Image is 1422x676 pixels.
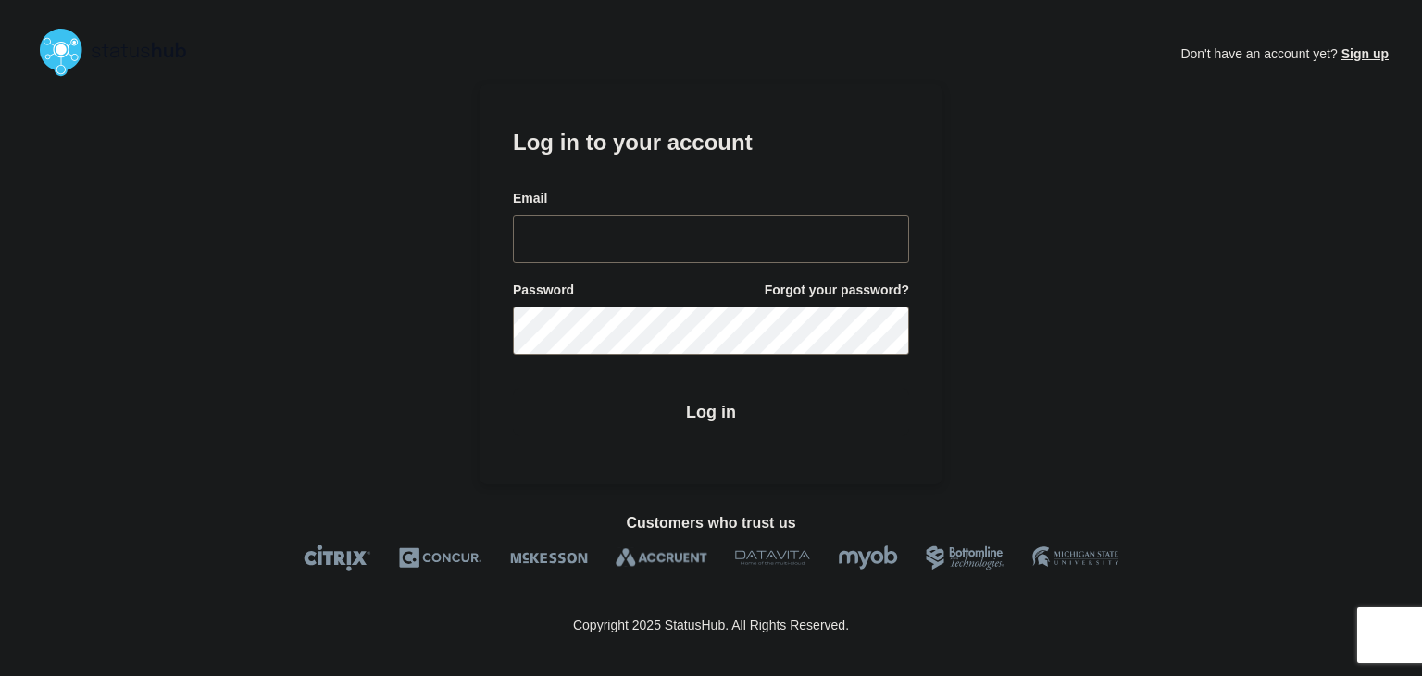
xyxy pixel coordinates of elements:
img: StatusHub logo [33,22,209,81]
span: Password [513,282,574,299]
a: Forgot your password? [765,282,909,299]
p: Copyright 2025 StatusHub. All Rights Reserved. [573,618,849,632]
h2: Customers who trust us [33,515,1389,532]
h1: Log in to your account [513,123,909,157]
input: email input [513,215,909,263]
p: Don't have an account yet? [1180,31,1389,76]
img: Accruent logo [616,545,707,571]
input: password input [513,307,909,355]
span: Email [513,190,547,207]
img: Concur logo [399,545,482,571]
img: DataVita logo [735,545,810,571]
img: MSU logo [1032,545,1118,571]
img: McKesson logo [510,545,588,571]
img: Citrix logo [304,545,371,571]
button: Log in [513,388,909,436]
img: Bottomline logo [926,545,1004,571]
img: myob logo [838,545,898,571]
a: Sign up [1338,46,1389,61]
